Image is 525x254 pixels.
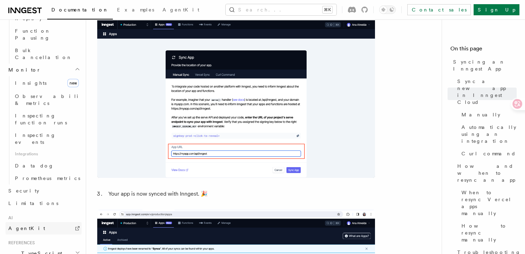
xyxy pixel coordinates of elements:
span: Bulk Cancellation [15,48,72,60]
a: Documentation [47,2,113,19]
a: Observability & metrics [12,90,82,109]
span: Security [8,188,39,194]
a: Automatically using an integration [459,121,517,147]
span: Limitations [8,200,58,206]
span: Monitor [6,66,41,73]
a: Inspecting function runs [12,109,82,129]
span: How to resync manually [461,222,517,243]
a: When to resync Vercel apps manually [459,186,517,220]
button: Search...⌘K [226,4,336,15]
a: Contact sales [407,4,471,15]
span: Automatically using an integration [461,124,517,145]
a: AgentKit [158,2,203,19]
button: Toggle dark mode [379,6,396,14]
span: AI [6,215,13,221]
span: AgentKit [162,7,199,13]
li: Your app is now synced with Inngest. 🎉 [106,189,375,199]
span: Insights [15,80,47,86]
span: Syncing an Inngest App [453,58,517,72]
a: Sync a new app in Inngest Cloud [455,75,517,108]
span: Inspecting function runs [15,113,67,125]
a: How to resync manually [459,220,517,246]
a: Function Pausing [12,25,82,44]
a: Prometheus metrics [12,172,82,185]
a: Sign Up [474,4,519,15]
a: Datadog [12,159,82,172]
span: Function Pausing [15,28,51,41]
span: When to resync Vercel apps manually [461,189,517,217]
span: Documentation [51,7,109,13]
a: Security [6,185,82,197]
span: AgentKit [8,226,45,231]
span: Examples [117,7,154,13]
a: Examples [113,2,158,19]
span: Curl command [461,150,516,157]
a: AgentKit [6,222,82,235]
img: Sync New App form where you paste your project’s serve endpoint to inform Inngest about the locat... [97,11,375,178]
span: Datadog [15,163,54,169]
span: Prometheus metrics [15,175,80,181]
span: Inspecting events [15,132,56,145]
kbd: ⌘K [323,6,332,13]
span: Observability & metrics [15,93,86,106]
span: References [6,240,35,246]
a: Insightsnew [12,76,82,90]
a: Curl command [459,147,517,160]
div: Monitor [6,76,82,185]
span: Manually [461,111,500,118]
a: How and when to resync an app [455,160,517,186]
a: Manually [459,108,517,121]
a: Inspecting events [12,129,82,148]
span: new [67,79,79,87]
a: Limitations [6,197,82,210]
span: Sync a new app in Inngest Cloud [457,78,517,106]
button: Monitor [6,64,82,76]
span: How and when to resync an app [457,163,517,183]
a: Syncing an Inngest App [450,56,517,75]
a: Bulk Cancellation [12,44,82,64]
span: Integrations [12,148,82,159]
h4: On this page [450,44,517,56]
